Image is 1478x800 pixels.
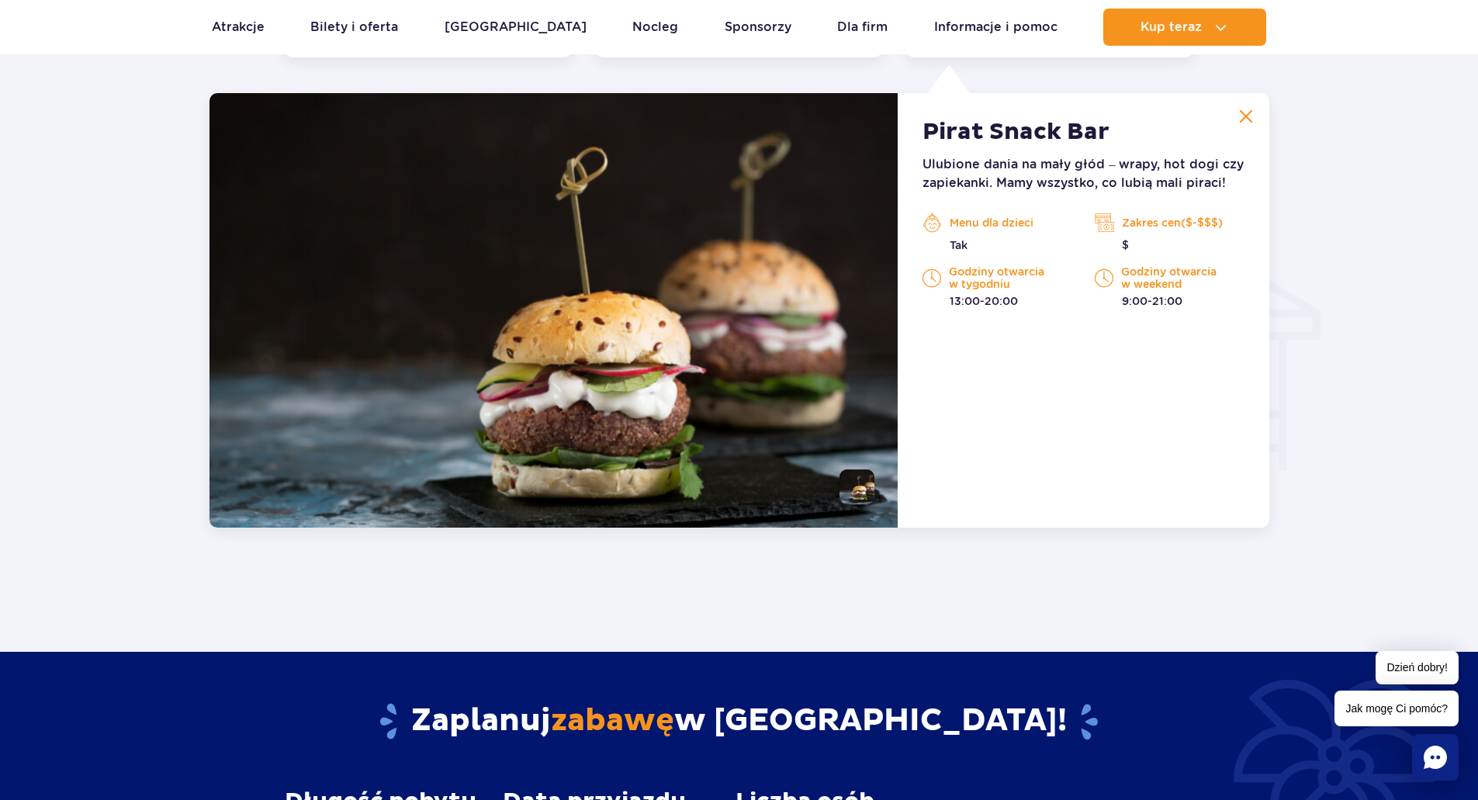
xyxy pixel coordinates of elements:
p: 13:00-20:00 [922,293,1071,309]
a: [GEOGRAPHIC_DATA] [445,9,587,46]
h2: Zaplanuj w [GEOGRAPHIC_DATA]! [285,701,1193,742]
p: Menu dla dzieci [922,211,1071,234]
a: Atrakcje [212,9,265,46]
a: Dla firm [837,9,888,46]
button: Kup teraz [1103,9,1266,46]
p: 9:00-21:00 [1095,293,1244,309]
a: Sponsorzy [725,9,791,46]
p: Zakres cen($-$$$) [1095,211,1244,234]
p: Ulubione dania na mały głód – wrapy, hot dogi czy zapiekanki. Mamy wszystko, co lubią mali piraci! [922,155,1244,192]
p: $ [1095,237,1244,253]
span: Jak mogę Ci pomóc? [1334,691,1459,726]
span: Dzień dobry! [1376,651,1459,684]
p: Godziny otwarcia w tygodniu [922,265,1071,290]
p: Tak [922,237,1071,253]
strong: Pirat Snack Bar [922,118,1109,146]
img: q [209,93,898,528]
a: Bilety i oferta [310,9,398,46]
div: Chat [1412,734,1459,781]
a: Nocleg [632,9,678,46]
span: zabawę [551,701,674,740]
a: Informacje i pomoc [934,9,1057,46]
span: Kup teraz [1141,20,1202,34]
p: Godziny otwarcia w weekend [1095,265,1244,290]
